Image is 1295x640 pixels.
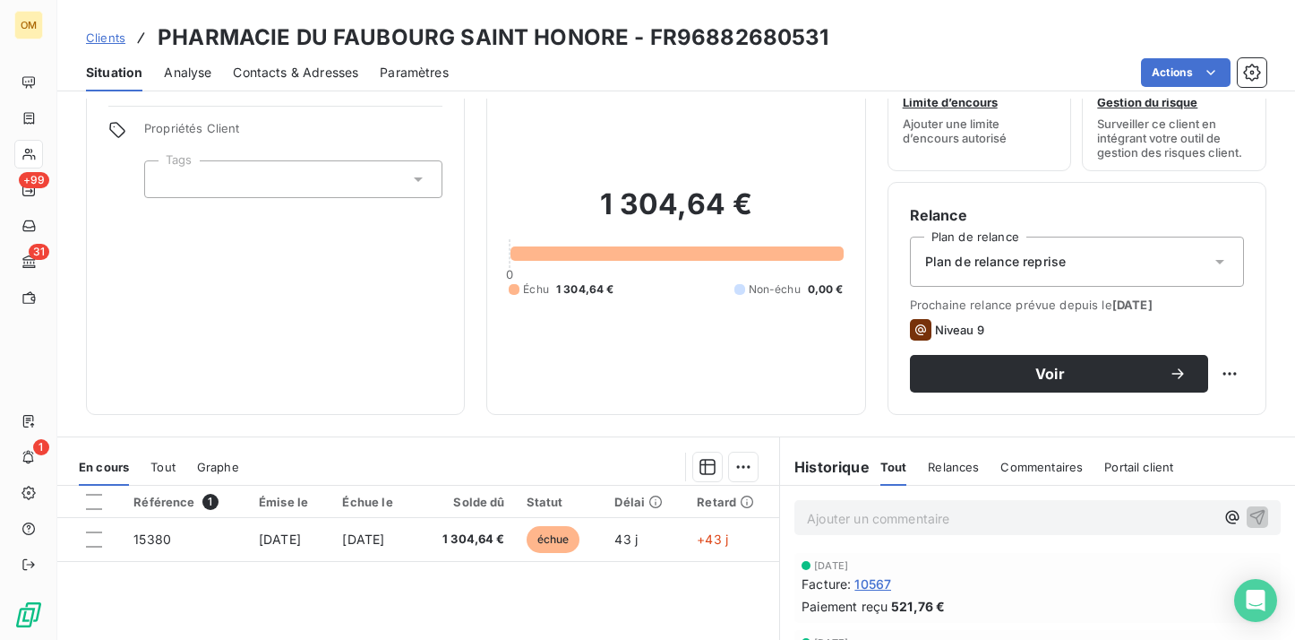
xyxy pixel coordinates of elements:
[749,281,801,298] span: Non-échu
[159,171,174,187] input: Ajouter une valeur
[910,355,1208,393] button: Voir
[928,460,979,474] span: Relances
[259,495,322,509] div: Émise le
[527,495,594,509] div: Statut
[19,172,49,188] span: +99
[808,281,844,298] span: 0,00 €
[1082,48,1266,171] button: Gestion du risqueSurveiller ce client en intégrant votre outil de gestion des risques client.
[33,439,49,455] span: 1
[1104,460,1173,474] span: Portail client
[14,601,43,629] img: Logo LeanPay
[1112,298,1153,312] span: [DATE]
[150,460,176,474] span: Tout
[86,64,142,82] span: Situation
[556,281,614,298] span: 1 304,64 €
[427,495,504,509] div: Solde dû
[523,281,549,298] span: Échu
[79,460,129,474] span: En cours
[506,267,513,281] span: 0
[1097,117,1251,160] span: Surveiller ce client en intégrant votre outil de gestion des risques client.
[931,367,1169,381] span: Voir
[935,323,984,337] span: Niveau 9
[86,30,125,45] span: Clients
[14,11,43,39] div: OM
[854,575,891,593] span: 10567
[197,460,239,474] span: Graphe
[380,64,449,82] span: Paramètres
[888,48,1072,171] button: Limite d’encoursAjouter une limite d’encours autorisé
[891,597,945,616] span: 521,76 €
[1000,460,1083,474] span: Commentaires
[614,532,638,547] span: 43 j
[1234,579,1277,622] div: Open Intercom Messenger
[814,560,848,571] span: [DATE]
[903,117,1057,145] span: Ajouter une limite d’encours autorisé
[29,244,49,260] span: 31
[133,494,237,510] div: Référence
[614,495,675,509] div: Délai
[1141,58,1231,87] button: Actions
[925,253,1066,271] span: Plan de relance reprise
[697,532,728,547] span: +43 j
[780,456,870,478] h6: Historique
[910,298,1244,312] span: Prochaine relance prévue depuis le
[202,494,219,510] span: 1
[427,531,504,549] span: 1 304,64 €
[133,532,171,547] span: 15380
[1097,95,1197,109] span: Gestion du risque
[164,64,211,82] span: Analyse
[259,532,301,547] span: [DATE]
[527,526,580,553] span: échue
[144,121,442,146] span: Propriétés Client
[910,204,1244,226] h6: Relance
[233,64,358,82] span: Contacts & Adresses
[880,460,907,474] span: Tout
[802,575,851,593] span: Facture :
[903,95,998,109] span: Limite d’encours
[802,597,888,616] span: Paiement reçu
[342,495,406,509] div: Échue le
[509,186,843,240] h2: 1 304,64 €
[86,29,125,47] a: Clients
[158,22,829,54] h3: PHARMACIE DU FAUBOURG SAINT HONORE - FR96882680531
[697,495,768,509] div: Retard
[342,532,384,547] span: [DATE]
